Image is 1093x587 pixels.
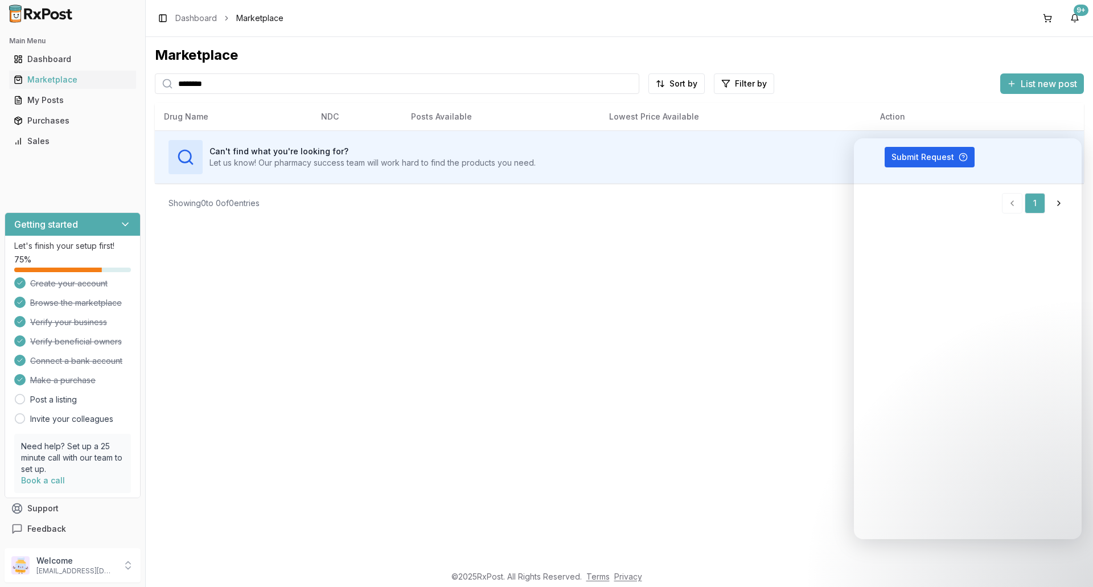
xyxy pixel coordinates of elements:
[312,103,402,130] th: NDC
[30,317,107,328] span: Verify your business
[30,375,96,386] span: Make a purchase
[871,103,1084,130] th: Action
[1000,73,1084,94] button: List new post
[30,355,122,367] span: Connect a bank account
[5,112,141,130] button: Purchases
[1021,77,1077,91] span: List new post
[14,115,132,126] div: Purchases
[1054,548,1082,576] iframe: Intercom live chat
[236,13,283,24] span: Marketplace
[9,36,136,46] h2: Main Menu
[9,110,136,131] a: Purchases
[9,69,136,90] a: Marketplace
[854,138,1082,539] iframe: Intercom live chat
[1066,9,1084,27] button: 9+
[5,71,141,89] button: Marketplace
[175,13,217,24] a: Dashboard
[14,136,132,147] div: Sales
[714,73,774,94] button: Filter by
[21,475,65,485] a: Book a call
[14,74,132,85] div: Marketplace
[30,413,113,425] a: Invite your colleagues
[9,90,136,110] a: My Posts
[5,50,141,68] button: Dashboard
[5,498,141,519] button: Support
[600,103,871,130] th: Lowest Price Available
[169,198,260,209] div: Showing 0 to 0 of 0 entries
[9,49,136,69] a: Dashboard
[402,103,600,130] th: Posts Available
[5,132,141,150] button: Sales
[5,519,141,539] button: Feedback
[669,78,697,89] span: Sort by
[30,336,122,347] span: Verify beneficial owners
[14,95,132,106] div: My Posts
[586,572,610,581] a: Terms
[155,46,1084,64] div: Marketplace
[14,240,131,252] p: Let's finish your setup first!
[209,157,536,169] p: Let us know! Our pharmacy success team will work hard to find the products you need.
[11,556,30,574] img: User avatar
[21,441,124,475] p: Need help? Set up a 25 minute call with our team to set up.
[1074,5,1088,16] div: 9+
[5,91,141,109] button: My Posts
[209,146,536,157] h3: Can't find what you're looking for?
[614,572,642,581] a: Privacy
[30,297,122,309] span: Browse the marketplace
[14,254,31,265] span: 75 %
[14,54,132,65] div: Dashboard
[9,131,136,151] a: Sales
[36,567,116,576] p: [EMAIL_ADDRESS][DOMAIN_NAME]
[648,73,705,94] button: Sort by
[27,523,66,535] span: Feedback
[14,217,78,231] h3: Getting started
[36,555,116,567] p: Welcome
[155,103,312,130] th: Drug Name
[30,394,77,405] a: Post a listing
[30,278,108,289] span: Create your account
[175,13,283,24] nav: breadcrumb
[735,78,767,89] span: Filter by
[5,5,77,23] img: RxPost Logo
[1000,79,1084,91] a: List new post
